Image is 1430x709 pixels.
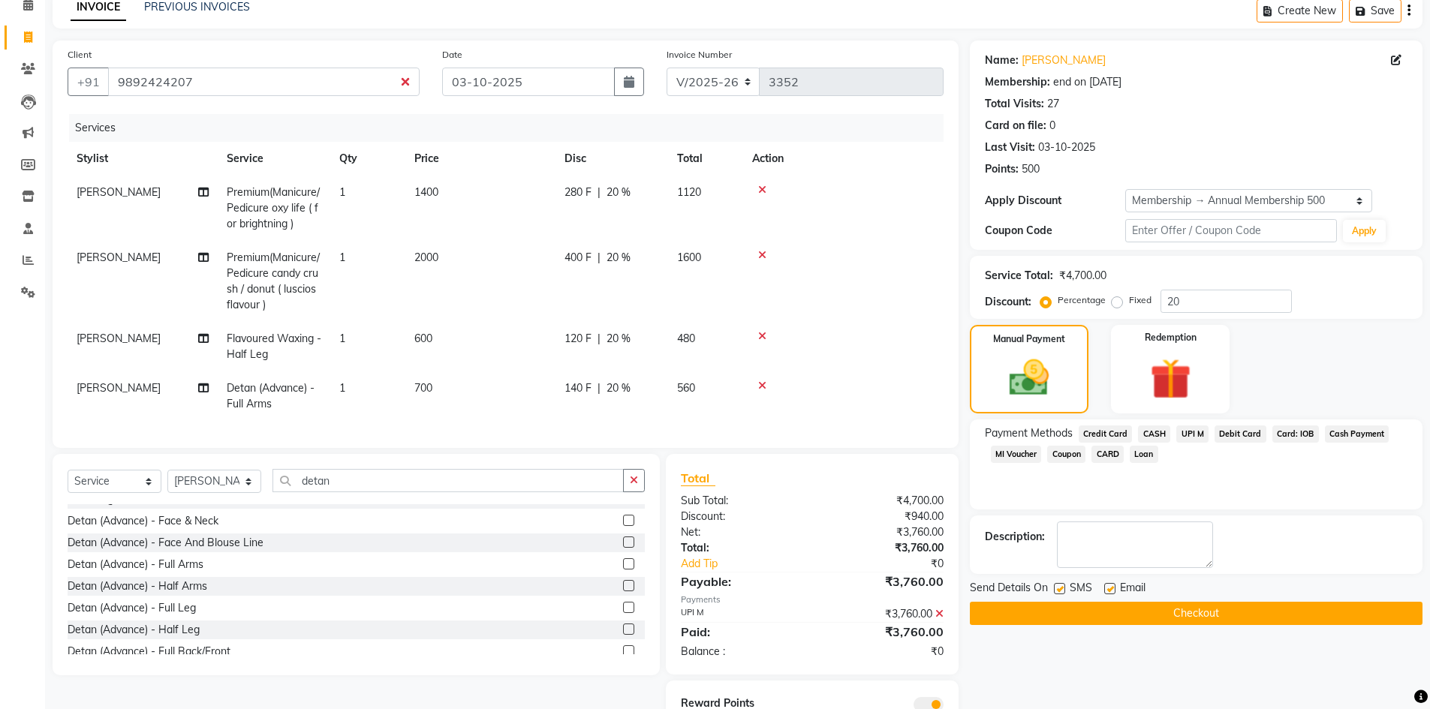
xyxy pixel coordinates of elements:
[970,580,1048,599] span: Send Details On
[812,540,955,556] div: ₹3,760.00
[1070,580,1092,599] span: SMS
[670,540,812,556] div: Total:
[812,509,955,524] div: ₹940.00
[1125,219,1337,242] input: Enter Offer / Coupon Code
[414,185,438,199] span: 1400
[1079,425,1133,443] span: Credit Card
[1343,220,1386,242] button: Apply
[1145,331,1197,344] label: Redemption
[598,185,601,200] span: |
[1138,425,1170,443] span: CASH
[1272,425,1319,443] span: Card: IOB
[670,572,812,590] div: Payable:
[1053,74,1121,90] div: end on [DATE]
[414,332,432,345] span: 600
[227,251,320,311] span: Premium(Manicure/Pedicure candy crush / donut ( luscios flavour )
[607,331,631,347] span: 20 %
[670,644,812,659] div: Balance :
[77,332,161,345] span: [PERSON_NAME]
[607,185,631,200] span: 20 %
[598,380,601,396] span: |
[564,331,592,347] span: 120 F
[677,185,701,199] span: 1120
[68,48,92,62] label: Client
[1120,580,1146,599] span: Email
[1047,96,1059,112] div: 27
[1215,425,1266,443] span: Debit Card
[77,251,161,264] span: [PERSON_NAME]
[985,294,1031,310] div: Discount:
[997,355,1061,401] img: _cash.svg
[812,572,955,590] div: ₹3,760.00
[812,493,955,509] div: ₹4,700.00
[77,381,161,395] span: [PERSON_NAME]
[1059,268,1106,284] div: ₹4,700.00
[670,556,835,572] a: Add Tip
[1176,425,1209,443] span: UPI M
[985,223,1126,239] div: Coupon Code
[1049,118,1055,134] div: 0
[564,250,592,266] span: 400 F
[812,644,955,659] div: ₹0
[607,250,631,266] span: 20 %
[670,606,812,622] div: UPI M
[670,493,812,509] div: Sub Total:
[227,185,320,230] span: Premium(Manicure/Pedicure oxy life ( for brightning )
[985,96,1044,112] div: Total Visits:
[68,622,200,638] div: Detan (Advance) - Half Leg
[69,114,955,142] div: Services
[68,535,263,551] div: Detan (Advance) - Face And Blouse Line
[1130,446,1158,463] span: Loan
[985,118,1046,134] div: Card on file:
[991,446,1042,463] span: MI Voucher
[681,593,943,606] div: Payments
[668,142,743,176] th: Total
[812,606,955,622] div: ₹3,760.00
[405,142,555,176] th: Price
[68,68,110,96] button: +91
[681,470,715,486] span: Total
[985,53,1019,68] div: Name:
[677,332,695,345] span: 480
[985,161,1019,177] div: Points:
[993,332,1065,346] label: Manual Payment
[1129,293,1152,307] label: Fixed
[272,469,624,492] input: Search or Scan
[1058,293,1106,307] label: Percentage
[68,578,207,594] div: Detan (Advance) - Half Arms
[68,142,218,176] th: Stylist
[442,48,462,62] label: Date
[985,140,1035,155] div: Last Visit:
[68,557,203,572] div: Detan (Advance) - Full Arms
[670,509,812,524] div: Discount:
[339,185,345,199] span: 1
[812,524,955,540] div: ₹3,760.00
[607,380,631,396] span: 20 %
[667,48,732,62] label: Invoice Number
[743,142,944,176] th: Action
[564,380,592,396] span: 140 F
[598,331,601,347] span: |
[677,251,701,264] span: 1600
[1038,140,1095,155] div: 03-10-2025
[555,142,668,176] th: Disc
[339,332,345,345] span: 1
[985,425,1073,441] span: Payment Methods
[68,600,196,616] div: Detan (Advance) - Full Leg
[330,142,405,176] th: Qty
[1022,53,1106,68] a: [PERSON_NAME]
[414,251,438,264] span: 2000
[985,193,1126,209] div: Apply Discount
[1022,161,1040,177] div: 500
[68,513,218,529] div: Detan (Advance) - Face & Neck
[836,556,955,572] div: ₹0
[985,74,1050,90] div: Membership:
[670,524,812,540] div: Net:
[218,142,330,176] th: Service
[1325,425,1389,443] span: Cash Payment
[812,623,955,641] div: ₹3,760.00
[1047,446,1085,463] span: Coupon
[677,381,695,395] span: 560
[985,529,1045,545] div: Description:
[68,644,230,659] div: Detan (Advance) - Full Back/Front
